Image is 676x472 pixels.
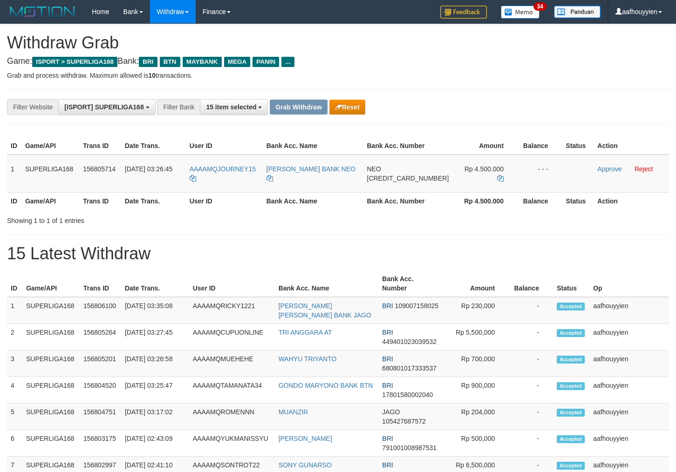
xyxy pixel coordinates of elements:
td: - [509,297,553,324]
td: [DATE] 02:43:09 [121,430,189,457]
th: User ID [186,137,263,155]
td: 6 [7,430,22,457]
td: Rp 230,000 [442,297,509,324]
span: BRI [382,382,393,389]
th: Amount [442,270,509,297]
td: Rp 500,000 [442,430,509,457]
img: panduan.png [554,6,601,18]
th: Status [562,192,594,209]
td: AAAAMQROMENNN [189,404,275,430]
td: SUPERLIGA168 [21,155,79,193]
td: 156806100 [80,297,121,324]
div: Showing 1 to 1 of 1 entries [7,212,275,225]
td: SUPERLIGA168 [22,351,80,377]
th: User ID [189,270,275,297]
td: Rp 5,500,000 [442,324,509,351]
a: Copy 4500000 to clipboard [497,175,504,182]
a: AAAAMQJOURNEY15 [190,165,256,182]
span: Accepted [557,435,585,443]
td: 1 [7,297,22,324]
td: - [509,404,553,430]
a: WAHYU TRIYANTO [279,355,337,363]
th: Trans ID [79,192,121,209]
th: Action [594,137,669,155]
td: AAAAMQRICKY1221 [189,297,275,324]
span: ISPORT > SUPERLIGA168 [32,57,117,67]
h4: Game: Bank: [7,57,669,66]
td: [DATE] 03:27:45 [121,324,189,351]
span: NEO [367,165,381,173]
td: - [509,351,553,377]
p: Grab and process withdraw. Maximum allowed is transactions. [7,71,669,80]
td: SUPERLIGA168 [22,430,80,457]
th: Date Trans. [121,192,186,209]
a: TRI ANGGARA AT [279,329,332,336]
span: PANIN [253,57,279,67]
span: BTN [160,57,180,67]
th: Status [562,137,594,155]
span: Copy 105427687572 to clipboard [382,418,425,425]
div: Filter Website [7,99,58,115]
img: Button%20Memo.svg [501,6,540,19]
td: - [509,324,553,351]
td: aafhouyyien [589,430,669,457]
td: SUPERLIGA168 [22,324,80,351]
td: aafhouyyien [589,324,669,351]
button: [ISPORT] SUPERLIGA168 [58,99,155,115]
td: 4 [7,377,22,404]
th: Game/API [21,137,79,155]
td: SUPERLIGA168 [22,404,80,430]
td: aafhouyyien [589,297,669,324]
span: 156805714 [83,165,116,173]
th: Balance [509,270,553,297]
th: Action [594,192,669,209]
span: JAGO [382,408,400,416]
span: Accepted [557,356,585,364]
span: Copy 791001008987531 to clipboard [382,444,437,452]
a: SONY GUNARSO [279,461,332,469]
th: Bank Acc. Number [363,192,453,209]
th: User ID [186,192,263,209]
th: Date Trans. [121,137,186,155]
td: SUPERLIGA168 [22,377,80,404]
td: Rp 900,000 [442,377,509,404]
div: Filter Bank [157,99,200,115]
a: GONDO MARYONO BANK BTN [279,382,373,389]
span: BRI [382,355,393,363]
span: MEGA [224,57,251,67]
th: Bank Acc. Name [263,192,363,209]
th: Game/API [22,270,80,297]
a: MUANZIR [279,408,308,416]
td: 156804520 [80,377,121,404]
img: MOTION_logo.png [7,5,78,19]
span: BRI [382,329,393,336]
button: Grab Withdraw [270,100,327,115]
td: 156804751 [80,404,121,430]
th: Bank Acc. Name [275,270,379,297]
th: Status [553,270,589,297]
td: 156805201 [80,351,121,377]
td: AAAAMQMUEHEHE [189,351,275,377]
td: aafhouyyien [589,377,669,404]
a: [PERSON_NAME] BANK NEO [266,165,355,182]
th: ID [7,270,22,297]
td: Rp 700,000 [442,351,509,377]
span: [DATE] 03:26:45 [125,165,172,173]
td: AAAAMQYUKMANISSYU [189,430,275,457]
span: 34 [533,2,546,11]
td: AAAAMQTAMANATA34 [189,377,275,404]
button: Reset [329,100,365,115]
td: [DATE] 03:26:58 [121,351,189,377]
th: Trans ID [79,137,121,155]
h1: Withdraw Grab [7,34,669,52]
span: Copy 109007158025 to clipboard [395,302,438,310]
span: Rp 4.500.000 [464,165,504,173]
button: 15 item selected [200,99,268,115]
td: 5 [7,404,22,430]
span: Accepted [557,303,585,310]
th: Bank Acc. Number [363,137,453,155]
td: [DATE] 03:17:02 [121,404,189,430]
a: Reject [635,165,653,173]
span: Copy 17801580002040 to clipboard [382,391,433,398]
th: Bank Acc. Number [378,270,442,297]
